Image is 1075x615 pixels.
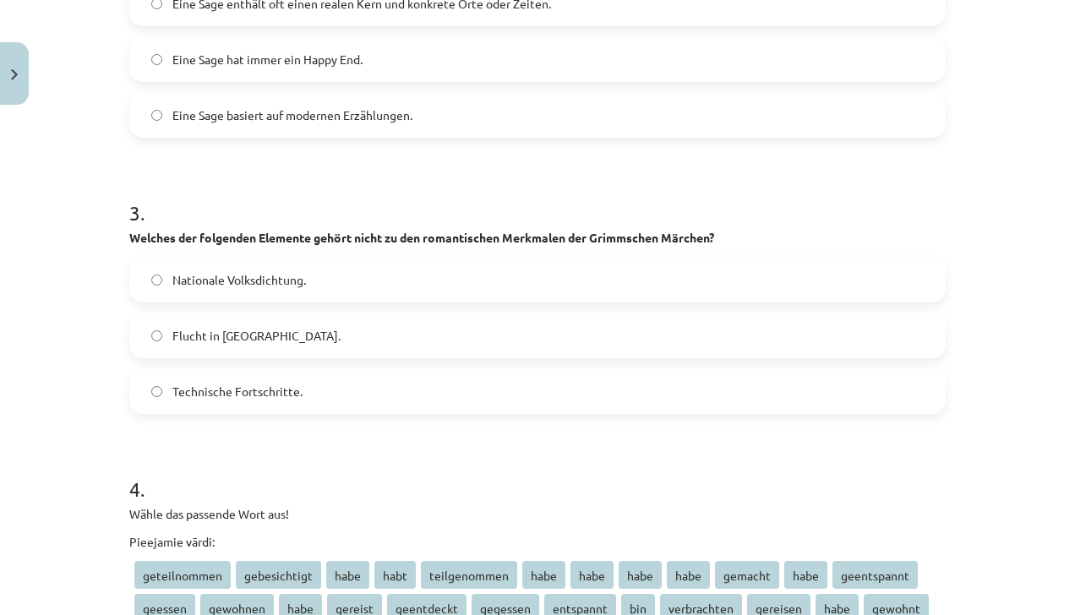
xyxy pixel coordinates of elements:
[151,54,162,65] input: Eine Sage hat immer ein Happy End.
[129,448,946,500] h1: 4 .
[326,561,369,589] span: habe
[522,561,565,589] span: habe
[172,106,412,124] span: Eine Sage basiert auf modernen Erzählungen.
[715,561,779,589] span: gemacht
[151,110,162,121] input: Eine Sage basiert auf modernen Erzählungen.
[172,327,341,345] span: Flucht in [GEOGRAPHIC_DATA].
[172,383,303,400] span: Technische Fortschritte.
[151,330,162,341] input: Flucht in [GEOGRAPHIC_DATA].
[129,171,946,224] h1: 3 .
[151,386,162,397] input: Technische Fortschritte.
[129,533,946,551] p: Pieejamie vārdi:
[421,561,517,589] span: teilgenommen
[151,275,162,286] input: Nationale Volksdichtung.
[172,51,363,68] span: Eine Sage hat immer ein Happy End.
[570,561,614,589] span: habe
[619,561,662,589] span: habe
[11,69,18,80] img: icon-close-lesson-0947bae3869378f0d4975bcd49f059093ad1ed9edebbc8119c70593378902aed.svg
[129,505,946,523] p: Wähle das passende Wort aus!
[134,561,231,589] span: geteilnommen
[784,561,827,589] span: habe
[374,561,416,589] span: habt
[172,271,306,289] span: Nationale Volksdichtung.
[236,561,321,589] span: gebesichtigt
[832,561,918,589] span: geentspannt
[129,230,714,245] strong: Welches der folgenden Elemente gehört nicht zu den romantischen Merkmalen der Grimmschen Märchen?
[667,561,710,589] span: habe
